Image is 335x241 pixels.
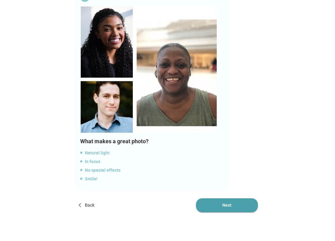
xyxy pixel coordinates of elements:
button: Next [196,198,258,212]
span: No special effects [80,166,226,174]
button: Back [77,198,97,212]
img: Bulb [80,6,217,133]
span: Smile! [80,175,226,183]
div: What makes a great photo? [80,137,226,145]
span: Natural light [80,149,226,157]
span: In focus [80,158,226,165]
